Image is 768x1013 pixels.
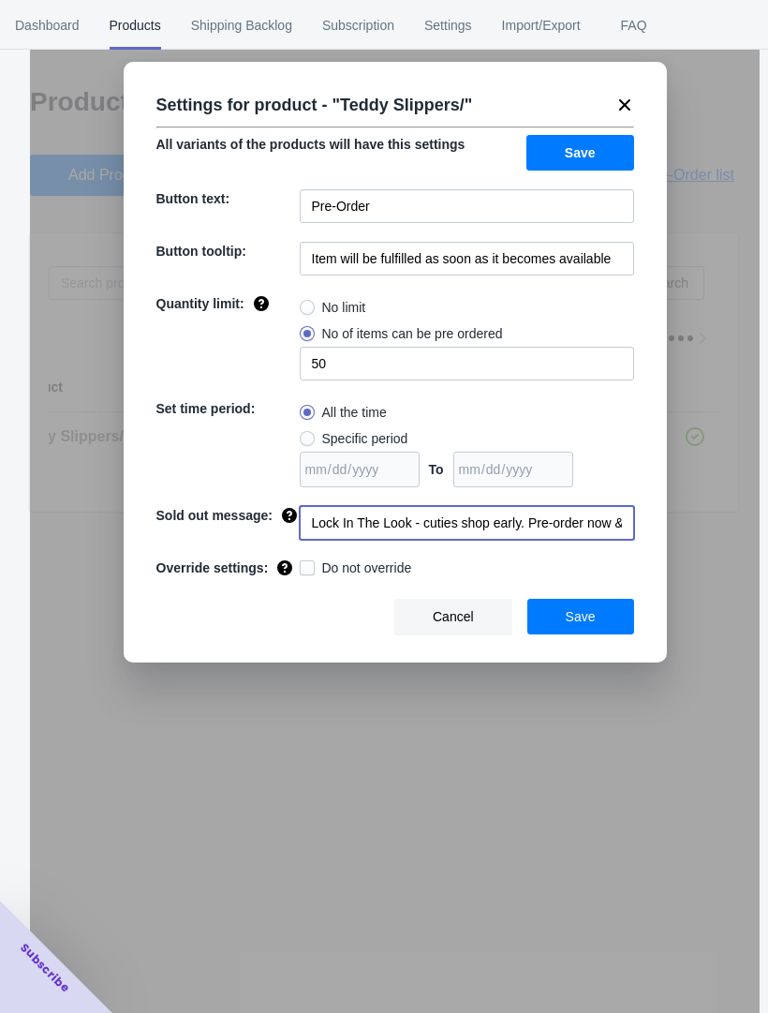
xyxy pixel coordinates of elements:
span: Dashboard [15,1,80,50]
span: Settings [424,1,472,50]
span: Set time period: [156,401,256,416]
span: No limit [322,298,366,317]
button: Cancel [394,599,512,634]
span: Override settings: [156,560,269,575]
span: Products [110,1,161,50]
span: Subscription [322,1,394,50]
span: Sold out message: [156,508,273,523]
span: No of items can be pre ordered [322,324,503,343]
span: Quantity limit: [156,296,244,311]
span: Specific period [322,429,408,448]
span: Save [565,145,596,160]
span: Shipping Backlog [191,1,292,50]
span: Save [566,609,596,624]
span: To [429,462,444,477]
span: Subscribe [17,940,73,996]
span: Do not override [322,559,412,577]
button: Save [526,135,634,171]
span: Button text: [156,191,230,206]
button: Save [527,599,634,634]
span: Button tooltip: [156,244,246,259]
span: Import/Export [502,1,581,50]
span: Cancel [433,609,474,624]
span: All variants of the products will have this settings [156,137,465,152]
span: FAQ [611,1,657,50]
p: Settings for product - " Teddy Slippers/ " [156,90,473,120]
span: All the time [322,403,387,422]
